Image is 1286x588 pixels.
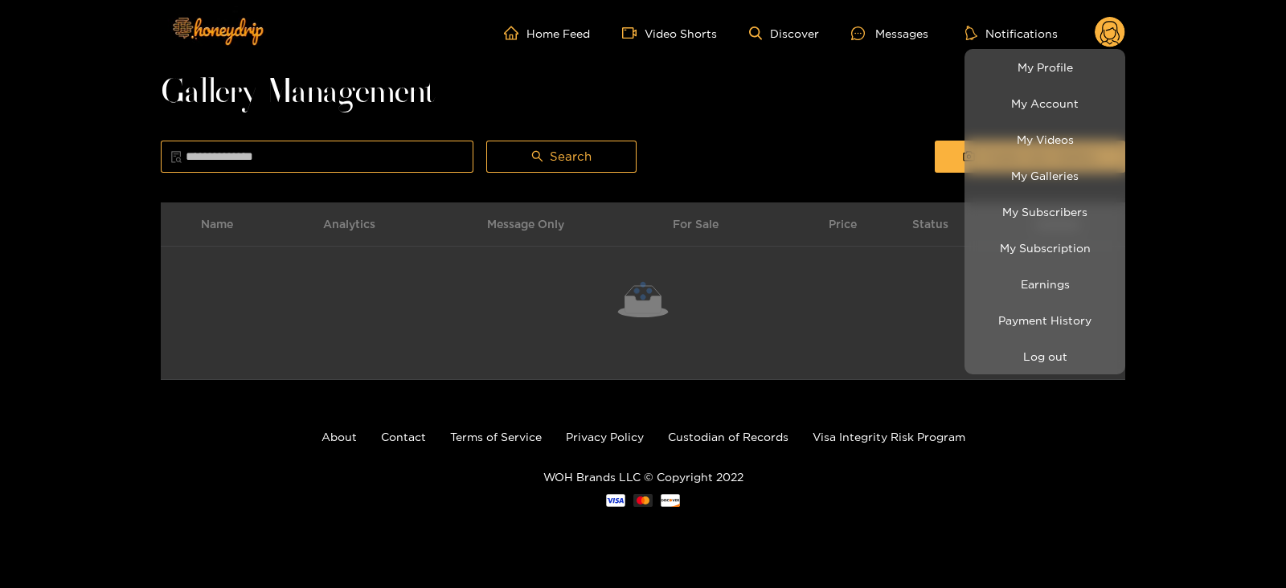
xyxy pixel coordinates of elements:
button: Log out [969,342,1121,370]
a: My Subscribers [969,198,1121,226]
a: My Account [969,89,1121,117]
a: My Galleries [969,161,1121,190]
a: My Profile [969,53,1121,81]
a: Payment History [969,306,1121,334]
a: Earnings [969,270,1121,298]
a: My Subscription [969,234,1121,262]
a: My Videos [969,125,1121,153]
